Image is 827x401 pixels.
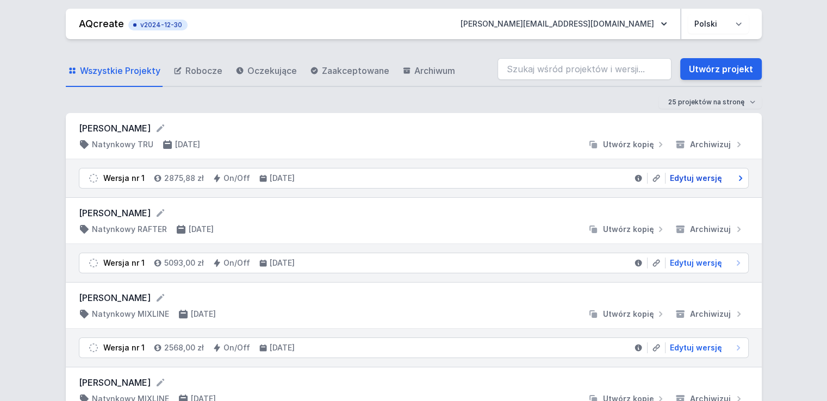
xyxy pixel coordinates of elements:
[128,17,188,30] button: v2024-12-30
[666,173,744,184] a: Edytuj wersję
[670,173,722,184] span: Edytuj wersję
[688,14,749,34] select: Wybierz język
[670,309,749,319] button: Archiwizuj
[155,377,166,388] button: Edytuj nazwę projektu
[414,64,455,77] span: Archiwum
[270,173,295,184] h4: [DATE]
[270,342,295,353] h4: [DATE]
[270,258,295,268] h4: [DATE]
[103,173,145,184] div: Wersja nr 1
[666,342,744,353] a: Edytuj wersję
[92,139,153,150] h4: Natynkowy TRU
[171,55,225,87] a: Robocze
[79,291,749,304] form: [PERSON_NAME]
[690,224,731,235] span: Archiwizuj
[583,139,670,150] button: Utwórz kopię
[103,342,145,353] div: Wersja nr 1
[223,258,250,268] h4: On/Off
[666,258,744,268] a: Edytuj wersję
[103,258,145,268] div: Wersja nr 1
[247,64,297,77] span: Oczekujące
[185,64,222,77] span: Robocze
[155,208,166,218] button: Edytuj nazwę projektu
[191,309,216,319] h4: [DATE]
[79,376,749,389] form: [PERSON_NAME]
[175,139,200,150] h4: [DATE]
[322,64,389,77] span: Zaakceptowane
[670,224,749,235] button: Archiwizuj
[79,206,749,220] form: [PERSON_NAME]
[690,309,731,319] span: Archiwizuj
[155,292,166,303] button: Edytuj nazwę projektu
[189,224,214,235] h4: [DATE]
[134,21,182,29] span: v2024-12-30
[88,258,99,268] img: draft.svg
[79,18,124,29] a: AQcreate
[92,224,167,235] h4: Natynkowy RAFTER
[66,55,163,87] a: Wszystkie Projekty
[603,309,654,319] span: Utwórz kopię
[690,139,731,150] span: Archiwizuj
[670,139,749,150] button: Archiwizuj
[603,139,654,150] span: Utwórz kopię
[80,64,160,77] span: Wszystkie Projekty
[583,309,670,319] button: Utwórz kopię
[400,55,457,87] a: Archiwum
[155,123,166,134] button: Edytuj nazwę projektu
[79,122,749,135] form: [PERSON_NAME]
[308,55,391,87] a: Zaakceptowane
[680,58,762,80] a: Utwórz projekt
[88,342,99,353] img: draft.svg
[583,224,670,235] button: Utwórz kopię
[164,342,204,353] h4: 2568,00 zł
[670,258,722,268] span: Edytuj wersję
[223,342,250,353] h4: On/Off
[88,173,99,184] img: draft.svg
[92,309,169,319] h4: Natynkowy MIXLINE
[164,258,204,268] h4: 5093,00 zł
[603,224,654,235] span: Utwórz kopię
[670,342,722,353] span: Edytuj wersję
[452,14,676,34] button: [PERSON_NAME][EMAIL_ADDRESS][DOMAIN_NAME]
[498,58,671,80] input: Szukaj wśród projektów i wersji...
[223,173,250,184] h4: On/Off
[233,55,299,87] a: Oczekujące
[164,173,204,184] h4: 2875,88 zł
